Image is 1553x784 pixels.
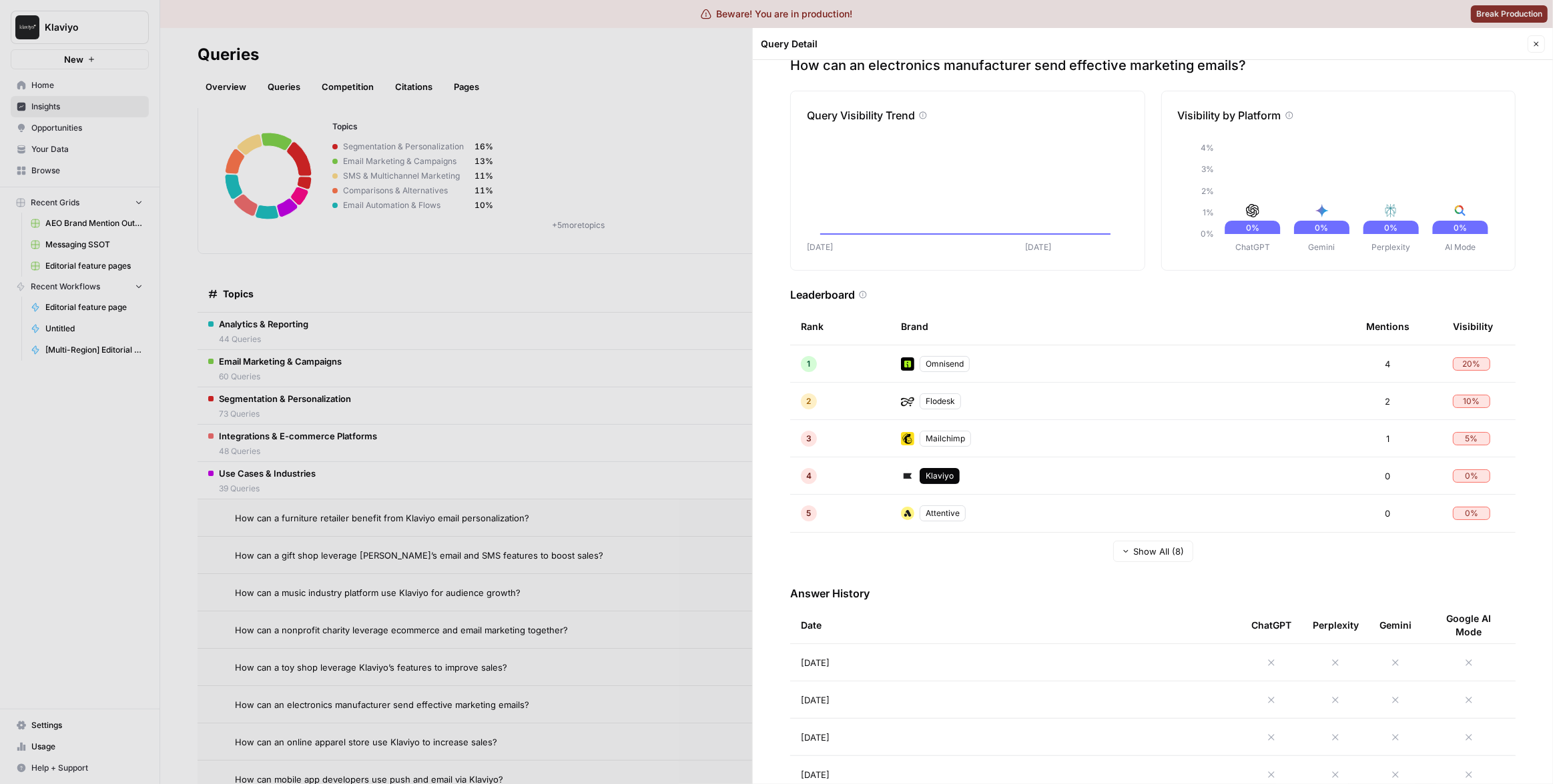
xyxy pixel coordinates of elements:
[801,308,824,345] div: Rank
[790,585,1516,601] h3: Answer History
[901,432,914,445] img: pg21ys236mnd3p55lv59xccdo3xy
[1384,223,1397,233] text: 0%
[920,356,970,372] div: Omnisend
[1453,308,1493,345] div: Visibility
[1379,607,1412,643] div: Gemini
[1201,143,1214,153] tspan: 4%
[801,731,830,744] span: [DATE]
[1371,243,1410,253] tspan: Perplexity
[920,468,960,484] div: Klaviyo
[1463,358,1481,370] span: 20 %
[808,243,834,253] tspan: [DATE]
[801,607,1230,643] div: Date
[806,433,812,445] span: 3
[1465,507,1478,519] span: 0 %
[801,693,830,707] span: [DATE]
[801,768,830,781] span: [DATE]
[1466,433,1478,445] span: 5 %
[1025,243,1051,253] tspan: [DATE]
[1385,507,1391,520] span: 0
[806,470,812,482] span: 4
[1203,207,1214,217] tspan: 1%
[1366,308,1410,345] div: Mentions
[1251,607,1291,643] div: ChatGPT
[807,107,915,123] p: Query Visibility Trend
[801,656,830,669] span: [DATE]
[1465,470,1478,482] span: 0 %
[1201,229,1214,239] tspan: 0%
[1385,357,1391,371] span: 4
[1386,432,1389,445] span: 1
[1134,545,1185,558] span: Show All (8)
[790,287,855,303] h3: Leaderboard
[807,395,812,407] span: 2
[901,308,1345,345] div: Brand
[1235,243,1269,253] tspan: ChatGPT
[1385,395,1391,408] span: 2
[1445,243,1476,253] tspan: AI Mode
[1313,607,1359,643] div: Perplexity
[1113,541,1193,562] button: Show All (8)
[1464,395,1480,407] span: 10 %
[1178,107,1281,123] p: Visibility by Platform
[1201,186,1214,196] tspan: 2%
[901,507,914,520] img: n07qf5yuhemumpikze8icgz1odva
[901,357,914,371] img: or48ckoj2dr325ui2uouqhqfwspy
[808,358,811,370] span: 1
[1315,223,1328,233] text: 0%
[901,395,914,408] img: 24zjstrmboybh03qprmzjnkpzb7j
[807,507,812,519] span: 5
[1308,243,1335,253] tspan: Gemini
[1201,165,1214,175] tspan: 3%
[920,393,961,409] div: Flodesk
[901,469,914,483] img: d03zj4el0aa7txopwdneenoutvcu
[920,505,966,521] div: Attentive
[920,431,971,447] div: Mailchimp
[1454,223,1467,233] text: 0%
[761,37,1524,51] div: Query Detail
[1433,607,1505,643] div: Google AI Mode
[1385,469,1391,483] span: 0
[790,56,1516,75] p: How can an electronics manufacturer send effective marketing emails?
[1245,223,1259,233] text: 0%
